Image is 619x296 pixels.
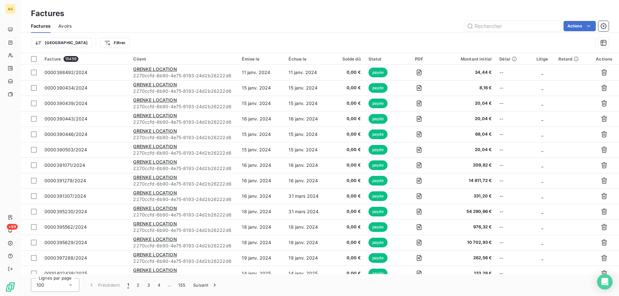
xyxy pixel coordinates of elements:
[133,134,234,141] span: 2270ccfd-6b90-4e75-8193-24d2b26222d6
[285,80,331,96] td: 15 janv. 2024
[442,270,492,277] span: 133,28 €
[285,219,331,235] td: 18 janv. 2024
[127,282,129,288] span: 1
[238,266,285,281] td: 14 janv. 2025
[133,221,177,226] span: GRENKE LOCATION
[541,209,543,214] span: _
[368,238,388,247] span: payée
[442,177,492,184] span: 14 811,72 €
[368,129,388,139] span: payée
[44,209,87,214] span: 0000395230/2024
[368,114,388,124] span: payée
[133,72,234,79] span: 2270ccfd-6b90-4e75-8193-24d2b26222d6
[238,96,285,111] td: 15 janv. 2024
[368,176,388,186] span: payée
[238,204,285,219] td: 18 janv. 2024
[335,131,360,138] span: 0,00 €
[593,56,615,62] div: Actions
[238,235,285,250] td: 18 janv. 2024
[541,70,543,75] span: _
[143,278,154,292] button: 3
[285,111,331,127] td: 16 janv. 2024
[541,147,543,152] span: _
[335,147,360,153] span: 0,00 €
[133,227,234,234] span: 2270ccfd-6b90-4e75-8193-24d2b26222d6
[133,159,177,165] span: GRENKE LOCATION
[335,255,360,261] span: 0,00 €
[442,116,492,122] span: 20,04 €
[238,173,285,188] td: 16 janv. 2024
[368,253,388,263] span: payée
[238,80,285,96] td: 15 janv. 2024
[285,250,331,266] td: 19 janv. 2024
[133,273,234,280] span: 2270ccfd-6b90-4e75-8193-24d2b26222d6
[541,255,543,261] span: _
[335,56,360,62] div: Solde dû
[133,243,234,249] span: 2270ccfd-6b90-4e75-8193-24d2b26222d6
[123,278,133,292] button: 1
[285,127,331,142] td: 15 janv. 2024
[133,103,234,110] span: 2270ccfd-6b90-4e75-8193-24d2b26222d6
[597,274,613,290] div: Open Intercom Messenger
[368,207,388,216] span: payée
[404,56,435,62] div: PDF
[541,131,543,137] span: _
[558,56,585,62] div: Retard
[7,224,18,230] span: +99
[496,127,530,142] td: --
[44,100,87,106] span: 0000390439/2024
[44,178,86,183] span: 0000391279/2024
[496,173,530,188] td: --
[133,97,177,103] span: GRENKE LOCATION
[496,219,530,235] td: --
[64,56,78,62] span: 15459
[335,177,360,184] span: 0,00 €
[442,69,492,76] span: 34,44 €
[442,147,492,153] span: 20,04 €
[133,66,177,72] span: GRENKE LOCATION
[534,56,551,62] div: Litige
[541,240,543,245] span: _
[133,150,234,156] span: 2270ccfd-6b90-4e75-8193-24d2b26222d6
[238,158,285,173] td: 16 janv. 2024
[285,266,331,281] td: 14 janv. 2025
[44,224,87,230] span: 0000395562/2024
[133,236,177,242] span: GRENKE LOCATION
[496,111,530,127] td: --
[335,239,360,246] span: 0,00 €
[133,56,234,62] div: Client
[285,142,331,158] td: 15 janv. 2024
[44,131,87,137] span: 0000390446/2024
[238,142,285,158] td: 15 janv. 2024
[285,204,331,219] td: 31 mars 2024
[285,235,331,250] td: 18 janv. 2024
[368,160,388,170] span: payée
[496,266,530,281] td: --
[368,191,388,201] span: payée
[285,158,331,173] td: 16 janv. 2024
[541,224,543,230] span: _
[133,212,234,218] span: 2270ccfd-6b90-4e75-8193-24d2b26222d6
[44,162,85,168] span: 0000391071/2024
[442,162,492,168] span: 209,82 €
[285,65,331,80] td: 11 janv. 2024
[541,178,543,183] span: _
[499,56,526,62] div: Délai
[44,85,87,91] span: 0000390434/2024
[285,96,331,111] td: 15 janv. 2024
[238,111,285,127] td: 16 janv. 2024
[464,21,561,31] input: Rechercher
[100,38,130,48] button: Filtrer
[368,56,396,62] div: Statut
[133,128,177,134] span: GRENKE LOCATION
[335,224,360,230] span: 0,00 €
[442,131,492,138] span: 68,04 €
[133,190,177,196] span: GRENKE LOCATION
[133,267,177,273] span: GRENKE LOCATION
[133,144,177,149] span: GRENKE LOCATION
[36,282,44,288] span: 100
[496,188,530,204] td: --
[541,116,543,121] span: _
[541,271,543,276] span: _
[133,165,234,172] span: 2270ccfd-6b90-4e75-8193-24d2b26222d6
